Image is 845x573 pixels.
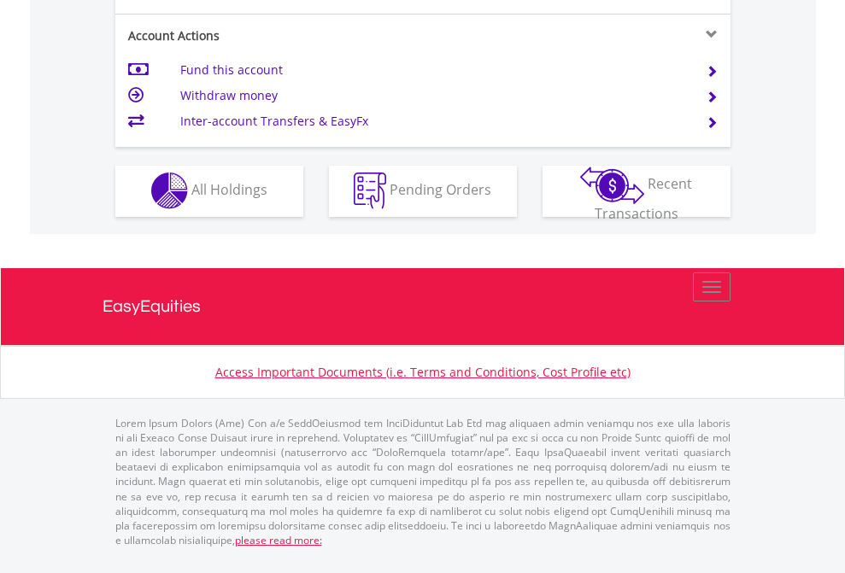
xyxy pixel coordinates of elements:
[115,166,303,217] button: All Holdings
[390,180,491,199] span: Pending Orders
[180,108,685,134] td: Inter-account Transfers & EasyFx
[191,180,267,199] span: All Holdings
[215,364,631,380] a: Access Important Documents (i.e. Terms and Conditions, Cost Profile etc)
[580,167,644,204] img: transactions-zar-wht.png
[180,57,685,83] td: Fund this account
[595,174,693,223] span: Recent Transactions
[543,166,731,217] button: Recent Transactions
[329,166,517,217] button: Pending Orders
[103,268,743,345] a: EasyEquities
[354,172,386,209] img: pending_instructions-wht.png
[115,27,423,44] div: Account Actions
[235,533,322,547] a: please read more:
[180,83,685,108] td: Withdraw money
[115,416,731,547] p: Lorem Ipsum Dolors (Ame) Con a/e SeddOeiusmod tem InciDiduntut Lab Etd mag aliquaen admin veniamq...
[151,172,188,209] img: holdings-wht.png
